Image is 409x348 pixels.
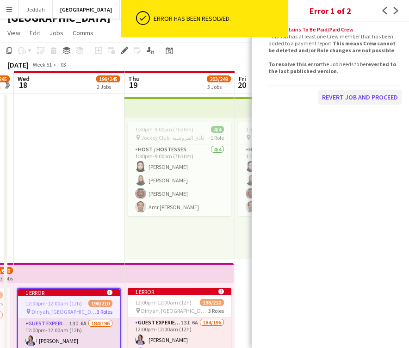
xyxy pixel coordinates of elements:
[46,27,67,39] a: Jobs
[135,299,200,306] span: 12:00pm-12:00am (12h) (Fri)
[268,26,402,33] div: Job Contains To Be Paid/Paid Crew
[97,308,112,315] span: 3 Roles
[268,61,396,75] b: reverted to the last published version
[73,29,93,37] span: Comms
[211,134,224,141] span: 1 Role
[50,29,63,37] span: Jobs
[252,5,409,17] h3: Error 1 of 2
[128,122,231,216] app-job-card: 1:30pm-9:00pm (7h30m)4/4 Jockey Club- نادي الفروسية1 RoleHost / Hostesses4/41:30pm-9:00pm (7h30m)...
[207,75,231,82] span: 203/249
[128,144,231,216] app-card-role: Host / Hostesses4/41:30pm-9:00pm (7h30m)[PERSON_NAME][PERSON_NAME][PERSON_NAME]Amr [PERSON_NAME]
[128,75,140,83] span: Thu
[30,29,40,37] span: Edit
[200,299,224,306] span: 198/210
[135,126,193,133] span: 1:30pm-9:00pm (7h30m)
[127,80,140,90] span: 19
[141,134,204,141] span: Jockey Club- نادي الفروسية
[53,0,120,19] button: [GEOGRAPHIC_DATA]
[88,300,112,307] span: 198/210
[268,40,396,54] b: This means Crew cannot be deleted and/or Role changes are not possible
[318,90,402,105] button: Revert Job and proceed
[154,14,284,23] div: Error has been resolved.
[57,61,66,68] div: +03
[19,0,53,19] button: Jeddah
[208,307,224,314] span: 3 Roles
[141,307,208,314] span: Diriyah, [GEOGRAPHIC_DATA]
[268,61,321,68] b: To resolve this error
[237,80,246,90] span: 20
[31,61,54,68] span: Week 51
[31,308,97,315] span: Diriyah, [GEOGRAPHIC_DATA]
[7,60,29,69] div: [DATE]
[7,29,20,37] span: View
[69,27,97,39] a: Comms
[25,300,88,307] span: 12:00pm-12:00am (12h) (Thu)
[96,75,120,82] span: 199/245
[207,83,230,90] div: 3 Jobs
[246,126,304,133] span: 1:30pm-9:00pm (7h30m)
[211,126,224,133] span: 4/4
[18,289,120,296] div: 1 error
[16,80,30,90] span: 18
[268,33,402,75] div: This Job has at least one Crew member that has been added to a payment report. . the Job needs to...
[4,27,24,39] a: View
[238,144,342,216] app-card-role: Host / Hostesses4/41:30pm-9:00pm (7h30m)[PERSON_NAME][PERSON_NAME][PERSON_NAME]Amr [PERSON_NAME]
[128,288,231,295] div: 1 error
[239,75,246,83] span: Fri
[238,122,342,216] app-job-card: 1:30pm-9:00pm (7h30m)4/4 Jockey Club- نادي الفروسية1 RoleHost / Hostesses4/41:30pm-9:00pm (7h30m)...
[97,83,120,90] div: 2 Jobs
[18,75,30,83] span: Wed
[26,27,44,39] a: Edit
